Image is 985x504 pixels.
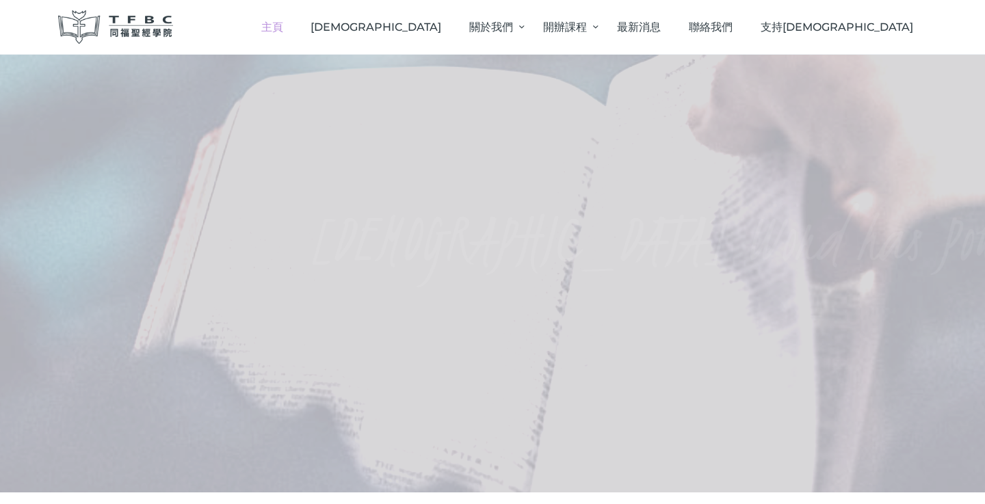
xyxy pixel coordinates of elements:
[529,7,603,47] a: 開辦課程
[247,7,297,47] a: 主頁
[746,7,927,47] a: 支持[DEMOGRAPHIC_DATA]
[689,21,733,34] span: 聯絡我們
[675,7,747,47] a: 聯絡我們
[455,7,529,47] a: 關於我們
[469,21,513,34] span: 關於我們
[261,21,283,34] span: 主頁
[543,21,587,34] span: 開辦課程
[617,21,661,34] span: 最新消息
[58,10,173,44] img: 同福聖經學院 TFBC
[311,21,441,34] span: [DEMOGRAPHIC_DATA]
[297,7,456,47] a: [DEMOGRAPHIC_DATA]
[603,7,675,47] a: 最新消息
[761,21,913,34] span: 支持[DEMOGRAPHIC_DATA]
